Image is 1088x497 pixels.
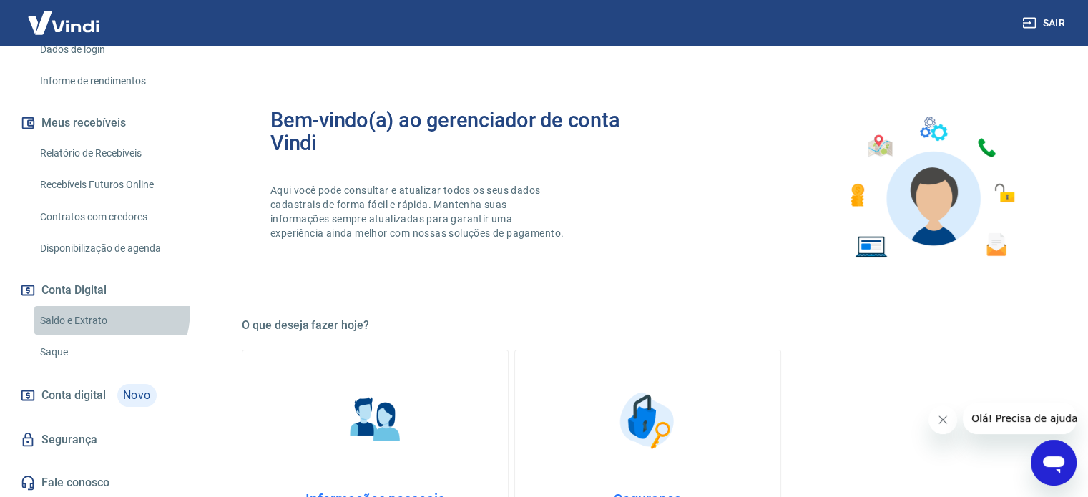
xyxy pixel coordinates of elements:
[34,67,197,96] a: Informe de rendimentos
[17,107,197,139] button: Meus recebíveis
[9,10,120,21] span: Olá! Precisa de ajuda?
[34,139,197,168] a: Relatório de Recebíveis
[34,35,197,64] a: Dados de login
[928,405,957,434] iframe: Fechar mensagem
[17,378,197,413] a: Conta digitalNovo
[270,183,567,240] p: Aqui você pode consultar e atualizar todos os seus dados cadastrais de forma fácil e rápida. Mant...
[838,109,1025,267] img: Imagem de um avatar masculino com diversos icones exemplificando as funcionalidades do gerenciado...
[34,170,197,200] a: Recebíveis Futuros Online
[963,403,1077,434] iframe: Mensagem da empresa
[17,1,110,44] img: Vindi
[270,109,648,154] h2: Bem-vindo(a) ao gerenciador de conta Vindi
[34,202,197,232] a: Contratos com credores
[34,338,197,367] a: Saque
[34,234,197,263] a: Disponibilização de agenda
[340,385,411,456] img: Informações pessoais
[117,384,157,407] span: Novo
[1019,10,1071,36] button: Sair
[41,385,106,405] span: Conta digital
[612,385,684,456] img: Segurança
[1031,440,1077,486] iframe: Botão para abrir a janela de mensagens
[242,318,1054,333] h5: O que deseja fazer hoje?
[17,424,197,456] a: Segurança
[34,306,197,335] a: Saldo e Extrato
[17,275,197,306] button: Conta Digital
